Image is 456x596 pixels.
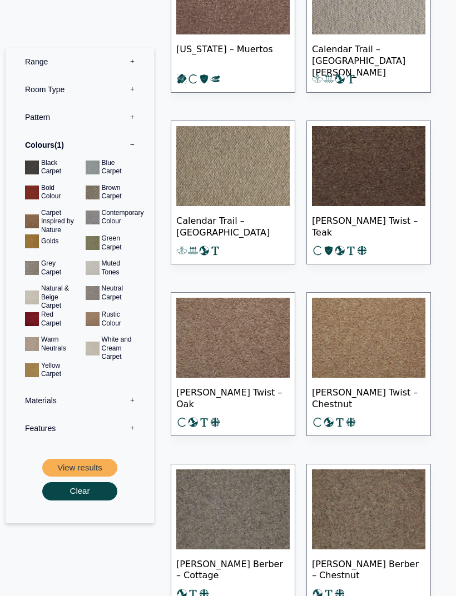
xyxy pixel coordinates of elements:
label: Room Type [14,75,146,103]
label: Materials [14,386,146,414]
label: Pattern [14,103,146,131]
a: [PERSON_NAME] Twist – Oak [171,292,295,436]
span: [PERSON_NAME] Berber – Cottage [176,549,290,588]
label: Range [14,47,146,75]
label: Colours [14,131,146,158]
img: Tomkinson Twist - Teak [312,126,425,206]
a: [PERSON_NAME] Twist – Chestnut [306,292,431,436]
button: View results [42,458,117,477]
label: Features [14,414,146,442]
button: Clear [42,482,117,500]
span: [PERSON_NAME] Twist – Teak [312,206,425,245]
span: [PERSON_NAME] Twist – Oak [176,378,290,417]
span: [US_STATE] – Muertos [176,34,290,73]
span: 1 [54,140,64,149]
span: Calendar Trail – [GEOGRAPHIC_DATA][PERSON_NAME] [312,34,425,73]
img: Tomkinson Berber - Chestnut [312,469,425,549]
img: Tomkinson Twist - Oak [176,298,290,378]
a: Calendar Trail – [GEOGRAPHIC_DATA] [171,121,295,264]
img: Tomkinson Berber - Cottage [176,469,290,549]
span: [PERSON_NAME] Berber – Chestnut [312,549,425,588]
a: [PERSON_NAME] Twist – Teak [306,121,431,264]
span: [PERSON_NAME] Twist – Chestnut [312,378,425,417]
span: Calendar Trail – [GEOGRAPHIC_DATA] [176,206,290,245]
